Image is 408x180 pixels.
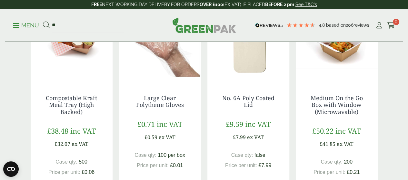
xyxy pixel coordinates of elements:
[344,159,353,165] span: 200
[70,126,96,136] span: inc VAT
[137,163,169,168] span: Price per unit:
[353,23,369,28] span: reviews
[387,22,395,29] i: Cart
[136,94,184,109] a: Large Clear Polythene Gloves
[286,22,315,28] div: 4.79 Stars
[347,169,360,175] span: £0.21
[233,134,246,141] span: £7.99
[335,126,361,136] span: inc VAT
[91,2,102,7] strong: FREE
[321,159,343,165] span: Case qty:
[312,126,333,136] span: £50.22
[225,163,257,168] span: Price per unit:
[226,119,243,129] span: £9.59
[55,159,77,165] span: Case qty:
[231,152,253,158] span: Case qty:
[313,169,345,175] span: Price per unit:
[172,17,236,33] img: GreenPak Supplies
[170,163,183,168] span: £0.01
[337,140,353,147] span: ex VAT
[311,94,363,116] a: Medium On the Go Box with Window (Microwavable)
[13,22,39,28] a: Menu
[258,163,271,168] span: £7.99
[320,140,335,147] span: £41.85
[79,159,87,165] span: 500
[245,119,271,129] span: inc VAT
[137,119,155,129] span: £0.71
[255,23,283,28] img: REVIEWS.io
[159,134,175,141] span: ex VAT
[13,22,39,29] p: Menu
[222,94,274,109] a: No. 6A Poly Coated Lid
[3,161,19,177] button: Open CMP widget
[387,21,395,30] a: 0
[55,140,70,147] span: £32.07
[72,140,88,147] span: ex VAT
[144,134,157,141] span: £0.59
[47,126,68,136] span: £38.48
[319,23,326,28] span: 4.8
[295,2,317,7] a: See T&C's
[346,23,353,28] span: 206
[393,19,399,25] span: 0
[158,152,185,158] span: 100 per box
[326,23,346,28] span: Based on
[247,134,264,141] span: ex VAT
[82,169,95,175] span: £0.06
[265,2,294,7] strong: BEFORE 2 pm
[157,119,182,129] span: inc VAT
[134,152,156,158] span: Case qty:
[375,22,383,29] i: My Account
[46,94,97,116] a: Compostable Kraft Meal Tray (High Backed)
[48,169,80,175] span: Price per unit:
[200,2,223,7] strong: OVER £100
[254,152,265,158] span: false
